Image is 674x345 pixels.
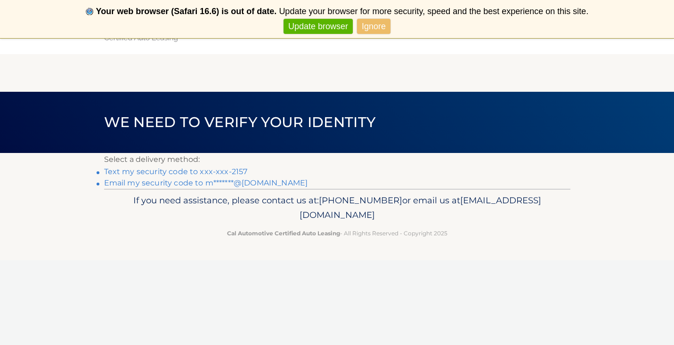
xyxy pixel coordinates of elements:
[357,19,390,34] a: Ignore
[104,178,308,187] a: Email my security code to m*******@[DOMAIN_NAME]
[104,153,570,166] p: Select a delivery method:
[96,7,277,16] b: Your web browser (Safari 16.6) is out of date.
[227,230,340,237] strong: Cal Automotive Certified Auto Leasing
[104,113,376,131] span: We need to verify your identity
[319,195,402,206] span: [PHONE_NUMBER]
[104,167,248,176] a: Text my security code to xxx-xxx-2157
[110,193,564,223] p: If you need assistance, please contact us at: or email us at
[284,19,353,34] a: Update browser
[279,7,588,16] span: Update your browser for more security, speed and the best experience on this site.
[110,228,564,238] p: - All Rights Reserved - Copyright 2025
